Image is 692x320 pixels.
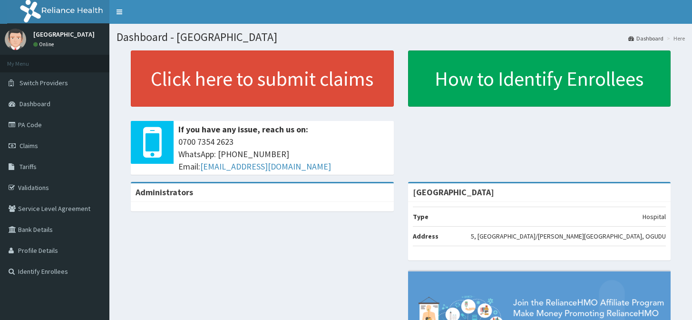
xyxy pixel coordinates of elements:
a: Online [33,41,56,48]
img: User Image [5,29,26,50]
a: How to Identify Enrollees [408,50,671,107]
span: Claims [19,141,38,150]
p: Hospital [643,212,666,221]
b: Administrators [136,187,193,198]
a: [EMAIL_ADDRESS][DOMAIN_NAME] [200,161,331,172]
b: If you have any issue, reach us on: [178,124,308,135]
span: 0700 7354 2623 WhatsApp: [PHONE_NUMBER] Email: [178,136,389,172]
span: Switch Providers [19,79,68,87]
li: Here [664,34,685,42]
b: Address [413,232,439,240]
a: Dashboard [628,34,663,42]
span: Tariffs [19,162,37,171]
p: 5, [GEOGRAPHIC_DATA]/[PERSON_NAME][GEOGRAPHIC_DATA], OGUDU [471,231,666,241]
a: Click here to submit claims [131,50,394,107]
b: Type [413,212,429,221]
h1: Dashboard - [GEOGRAPHIC_DATA] [117,31,685,43]
strong: [GEOGRAPHIC_DATA] [413,187,494,198]
p: [GEOGRAPHIC_DATA] [33,31,95,38]
span: Dashboard [19,100,50,108]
